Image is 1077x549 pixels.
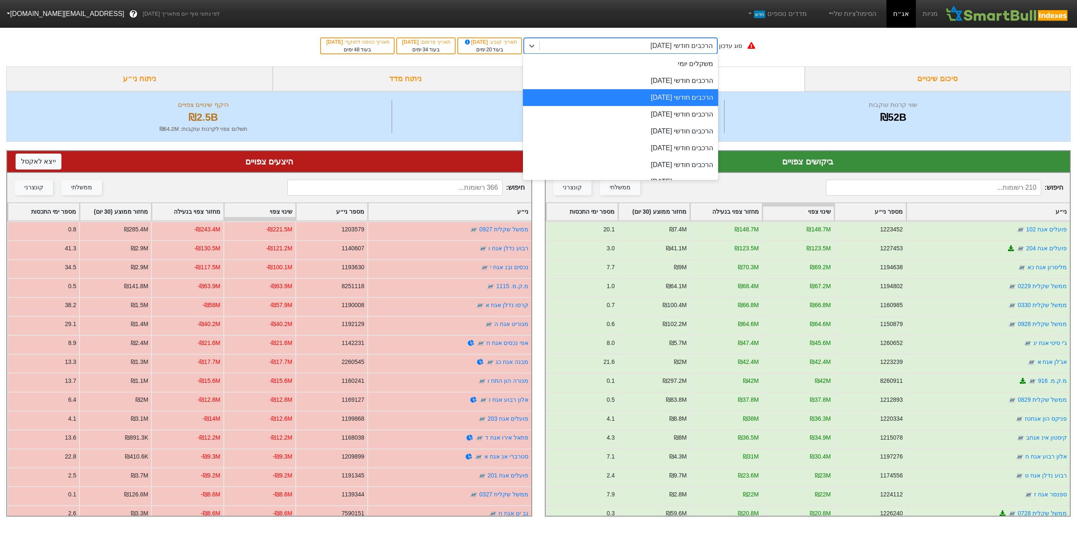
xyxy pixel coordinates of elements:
[8,203,79,220] div: Toggle SortBy
[810,282,831,291] div: ₪67.2M
[68,339,76,347] div: 8.9
[738,320,759,329] div: ₪64.6M
[201,452,220,461] div: -₪9.3M
[650,41,713,51] div: הרכבים חודשי [DATE]
[325,46,389,53] div: בעוד ימים
[666,395,687,404] div: ₪83.8M
[907,203,1070,220] div: Toggle SortBy
[470,491,478,499] img: tase link
[607,320,615,329] div: 0.6
[494,321,528,327] a: מגוריט אגח ה
[65,244,76,253] div: 41.3
[6,66,273,91] div: ניתוח ני״ע
[484,453,528,460] a: סטרברי אנ אגח א
[287,180,503,196] input: 366 רשומות...
[273,66,539,91] div: ניתוח מדד
[65,320,76,329] div: 29.1
[131,244,149,253] div: ₪2.9M
[666,282,687,291] div: ₪64.1M
[61,180,102,195] button: ממשלתי
[478,472,486,480] img: tase link
[462,46,517,53] div: בעוד ימים
[270,414,292,423] div: -₪12.6M
[1016,434,1025,442] img: tase link
[743,414,759,423] div: ₪38M
[669,225,687,234] div: ₪7.4M
[944,5,1070,22] img: SmartBull
[17,100,390,110] div: היקף שינויים צפויים
[663,377,687,385] div: ₪297.2M
[273,509,292,518] div: -₪8.6M
[880,225,903,234] div: 1223452
[880,244,903,253] div: 1227453
[880,377,903,385] div: 8260911
[402,39,420,45] span: [DATE]
[65,263,76,272] div: 34.5
[270,358,292,366] div: -₪17.7M
[738,433,759,442] div: ₪36.5M
[202,301,220,310] div: -₪58M
[1038,377,1067,384] a: מ.ק.מ. 916
[401,38,451,46] div: תאריך פרסום :
[270,282,292,291] div: -₪63.9M
[727,100,1060,110] div: שווי קרנות עוקבות
[815,490,831,499] div: ₪22M
[1018,263,1026,272] img: tase link
[273,490,292,499] div: -₪8.6M
[1008,396,1016,404] img: tase link
[719,42,742,50] div: סוג עדכון
[1015,472,1024,480] img: tase link
[824,5,880,22] a: הסימולציות שלי
[478,415,486,423] img: tase link
[342,225,364,234] div: 1203579
[1008,282,1016,291] img: tase link
[618,203,690,220] div: Toggle SortBy
[68,471,76,480] div: 2.5
[523,89,719,106] div: הרכבים חודשי [DATE]
[270,433,292,442] div: -₪12.2M
[496,358,528,365] a: מבנה אגח כג
[1025,472,1067,479] a: רבוע נדלן אגח ט
[463,39,489,45] span: [DATE]
[201,471,220,480] div: -₪9.2M
[131,339,149,347] div: ₪2.4M
[422,47,428,53] span: 34
[68,225,76,234] div: 0.8
[1018,510,1067,517] a: ממשל שקלית 0728
[486,339,528,346] a: אפי נכסים אגח ח
[201,490,220,499] div: -₪8.6M
[1026,226,1067,233] a: פועלים אגח 102
[810,263,831,272] div: ₪69.2M
[478,377,486,385] img: tase link
[523,72,719,89] div: הרכבים חודשי [DATE]
[738,263,759,272] div: ₪70.3M
[194,225,220,234] div: -₪243.4M
[124,225,148,234] div: ₪285.4M
[68,490,76,499] div: 0.1
[880,339,903,347] div: 1260652
[674,263,687,272] div: ₪9M
[607,395,615,404] div: 0.5
[197,377,220,385] div: -₪15.6M
[342,282,364,291] div: 8251118
[810,395,831,404] div: ₪37.8M
[1008,509,1016,518] img: tase link
[727,110,1060,125] div: ₪52B
[743,490,759,499] div: ₪22M
[354,47,359,53] span: 48
[1008,320,1016,329] img: tase link
[287,180,525,196] span: חיפוש :
[131,471,149,480] div: ₪3.7M
[669,452,687,461] div: ₪4.3M
[475,434,484,442] img: tase link
[1018,321,1067,327] a: ממשל שקלית 0928
[499,510,528,517] a: גב ים אגח ח
[131,509,149,518] div: ₪3.3M
[342,395,364,404] div: 1169127
[342,263,364,272] div: 1193630
[131,377,149,385] div: ₪1.1M
[1028,377,1037,385] img: tase link
[143,10,220,18] span: לפי נתוני סוף יום מתאריך [DATE]
[273,452,292,461] div: -₪9.3M
[523,56,719,72] div: משקלים יומי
